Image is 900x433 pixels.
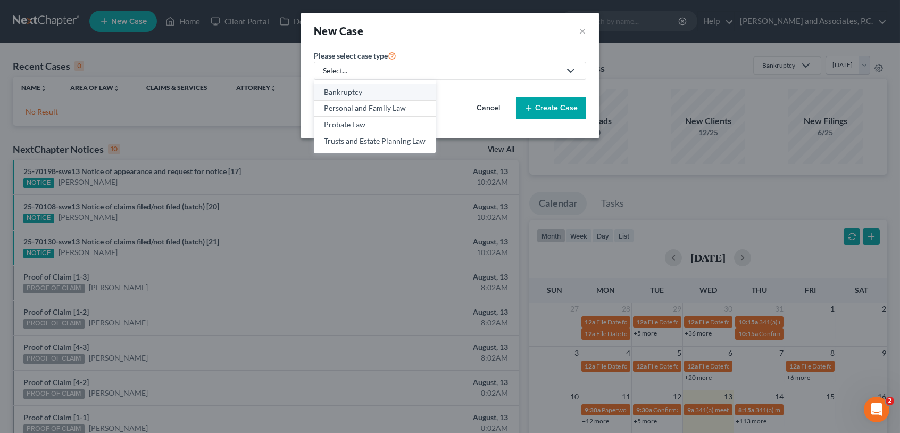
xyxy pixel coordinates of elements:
[324,103,426,113] div: Personal and Family Law
[516,97,586,119] button: Create Case
[324,87,426,97] div: Bankruptcy
[314,117,436,133] a: Probate Law
[465,97,512,119] button: Cancel
[314,51,388,60] span: Please select case type
[886,397,894,405] span: 2
[314,84,436,101] a: Bankruptcy
[323,66,560,76] div: Select...
[314,133,436,149] a: Trusts and Estate Planning Law
[314,24,363,37] strong: New Case
[324,119,426,130] div: Probate Law
[579,23,586,38] button: ×
[314,101,436,117] a: Personal and Family Law
[864,397,889,422] iframe: Intercom live chat
[324,136,426,146] div: Trusts and Estate Planning Law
